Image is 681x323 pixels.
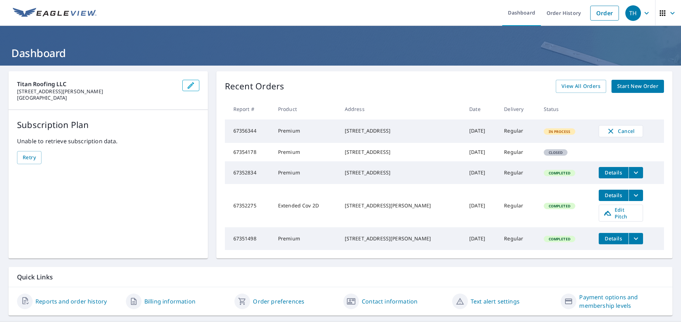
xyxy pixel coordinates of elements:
[9,46,672,60] h1: Dashboard
[23,153,36,162] span: Retry
[17,273,664,282] p: Quick Links
[561,82,600,91] span: View All Orders
[544,204,575,208] span: Completed
[225,184,272,227] td: 67352275
[629,167,643,178] button: filesDropdownBtn-67352834
[498,119,538,143] td: Regular
[272,184,339,227] td: Extended Cov 2D
[544,171,575,176] span: Completed
[603,235,624,242] span: Details
[464,161,498,184] td: [DATE]
[603,192,624,199] span: Details
[629,190,643,201] button: filesDropdownBtn-67352275
[272,161,339,184] td: Premium
[544,150,567,155] span: Closed
[17,80,177,88] p: Titan Roofing LLC
[345,169,458,176] div: [STREET_ADDRESS]
[17,88,177,95] p: [STREET_ADDRESS][PERSON_NAME]
[629,233,643,244] button: filesDropdownBtn-67351498
[599,233,629,244] button: detailsBtn-67351498
[498,184,538,227] td: Regular
[544,236,575,241] span: Completed
[35,297,107,306] a: Reports and order history
[599,190,629,201] button: detailsBtn-67352275
[611,80,664,93] a: Start New Order
[464,119,498,143] td: [DATE]
[464,184,498,227] td: [DATE]
[253,297,304,306] a: Order preferences
[590,6,619,21] a: Order
[225,119,272,143] td: 67356344
[471,297,520,306] a: Text alert settings
[498,161,538,184] td: Regular
[144,297,195,306] a: Billing information
[498,143,538,161] td: Regular
[272,119,339,143] td: Premium
[538,99,593,119] th: Status
[17,118,199,131] p: Subscription Plan
[625,5,641,21] div: TH
[556,80,606,93] a: View All Orders
[606,127,636,135] span: Cancel
[599,167,629,178] button: detailsBtn-67352834
[225,99,272,119] th: Report #
[464,143,498,161] td: [DATE]
[362,297,417,306] a: Contact information
[544,129,575,134] span: In Process
[599,125,643,137] button: Cancel
[13,8,96,18] img: EV Logo
[17,95,177,101] p: [GEOGRAPHIC_DATA]
[345,149,458,156] div: [STREET_ADDRESS]
[603,206,638,220] span: Edit Pitch
[464,99,498,119] th: Date
[345,202,458,209] div: [STREET_ADDRESS][PERSON_NAME]
[225,143,272,161] td: 67354178
[498,227,538,250] td: Regular
[225,161,272,184] td: 67352834
[599,205,643,222] a: Edit Pitch
[579,293,664,310] a: Payment options and membership levels
[272,143,339,161] td: Premium
[345,127,458,134] div: [STREET_ADDRESS]
[225,80,284,93] p: Recent Orders
[339,99,464,119] th: Address
[464,227,498,250] td: [DATE]
[272,99,339,119] th: Product
[617,82,658,91] span: Start New Order
[17,137,199,145] p: Unable to retrieve subscription data.
[498,99,538,119] th: Delivery
[17,151,41,164] button: Retry
[272,227,339,250] td: Premium
[345,235,458,242] div: [STREET_ADDRESS][PERSON_NAME]
[225,227,272,250] td: 67351498
[603,169,624,176] span: Details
